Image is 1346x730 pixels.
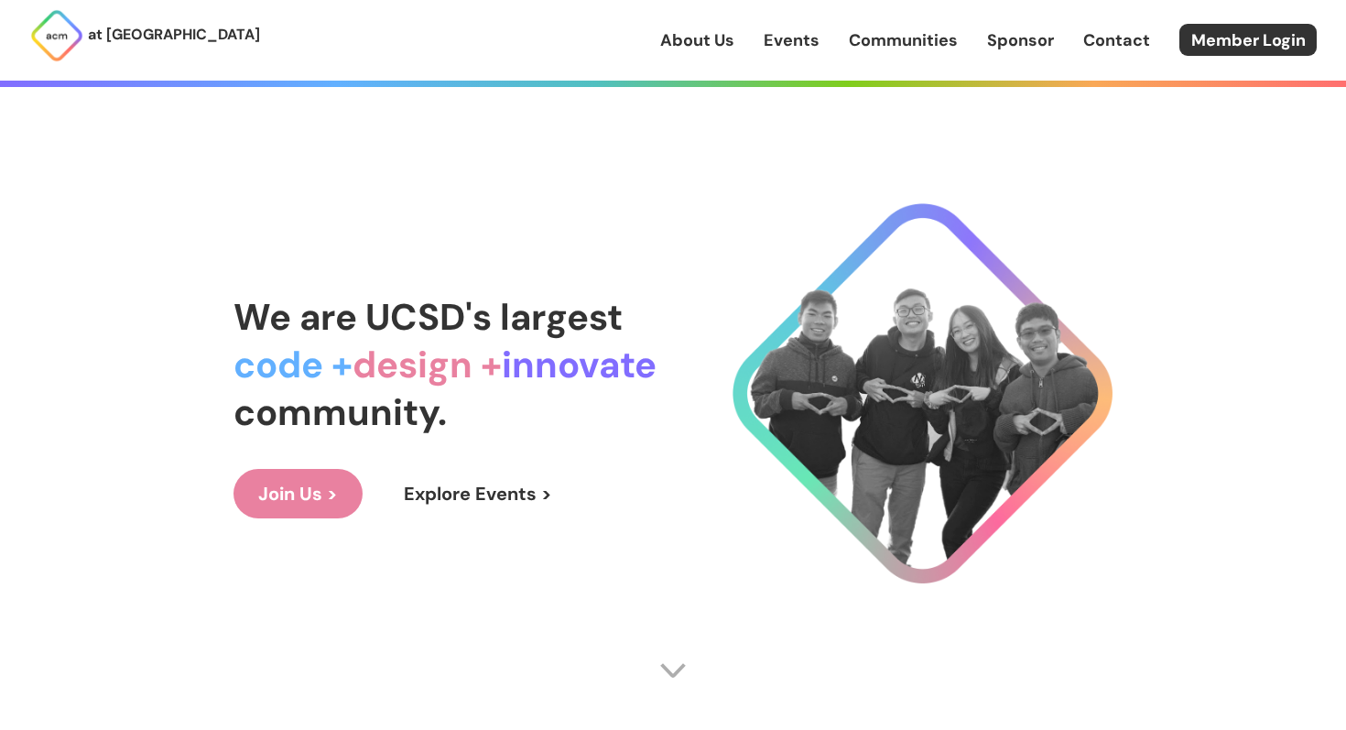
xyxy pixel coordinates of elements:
span: innovate [502,341,657,388]
img: Cool Logo [733,203,1113,583]
img: ACM Logo [29,8,84,63]
a: Sponsor [987,28,1054,52]
a: About Us [660,28,734,52]
span: design + [353,341,502,388]
a: Events [764,28,820,52]
a: Explore Events > [379,469,577,518]
a: at [GEOGRAPHIC_DATA] [29,8,260,63]
p: at [GEOGRAPHIC_DATA] [88,23,260,47]
span: We are UCSD's largest [233,293,623,341]
a: Join Us > [233,469,363,518]
a: Member Login [1179,24,1317,56]
img: Scroll Arrow [659,657,687,684]
span: code + [233,341,353,388]
a: Communities [849,28,958,52]
span: community. [233,388,447,436]
a: Contact [1083,28,1150,52]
